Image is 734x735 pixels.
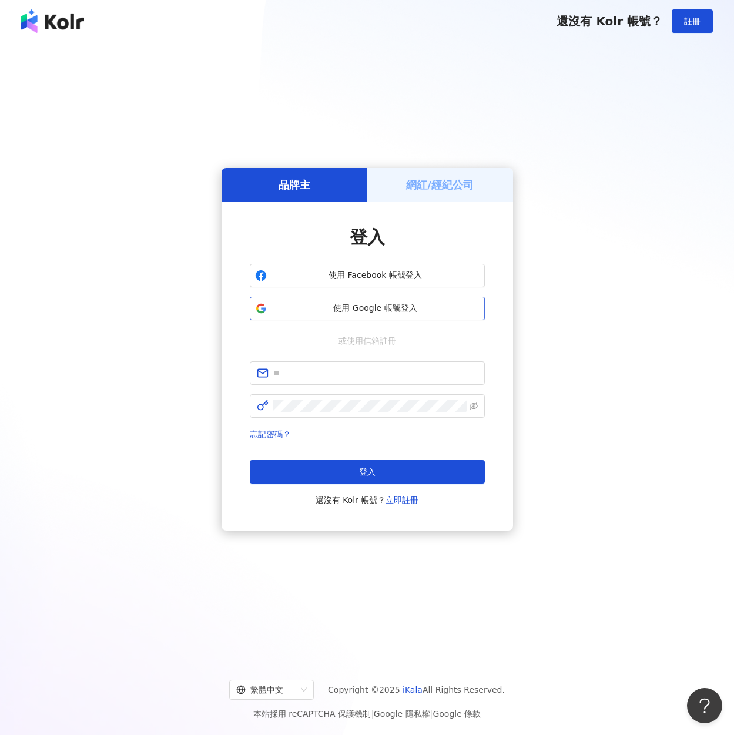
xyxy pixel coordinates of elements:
a: Google 條款 [433,709,481,719]
button: 登入 [250,460,485,484]
a: iKala [403,685,423,694]
span: 或使用信箱註冊 [330,334,404,347]
span: 本站採用 reCAPTCHA 保護機制 [253,707,481,721]
span: 註冊 [684,16,701,26]
span: 還沒有 Kolr 帳號？ [557,14,662,28]
span: 登入 [359,467,376,476]
div: 繁體中文 [236,680,296,699]
span: | [430,709,433,719]
span: Copyright © 2025 All Rights Reserved. [328,683,505,697]
span: 使用 Facebook 帳號登入 [272,270,480,281]
button: 註冊 [672,9,713,33]
span: 還沒有 Kolr 帳號？ [316,493,419,507]
span: 使用 Google 帳號登入 [272,303,480,314]
span: 登入 [350,227,385,247]
h5: 品牌主 [279,177,310,192]
img: logo [21,9,84,33]
button: 使用 Facebook 帳號登入 [250,264,485,287]
button: 使用 Google 帳號登入 [250,297,485,320]
a: Google 隱私權 [374,709,430,719]
h5: 網紅/經紀公司 [406,177,474,192]
span: eye-invisible [470,402,478,410]
iframe: Help Scout Beacon - Open [687,688,722,723]
a: 立即註冊 [386,495,418,505]
a: 忘記密碼？ [250,429,291,439]
span: | [371,709,374,719]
